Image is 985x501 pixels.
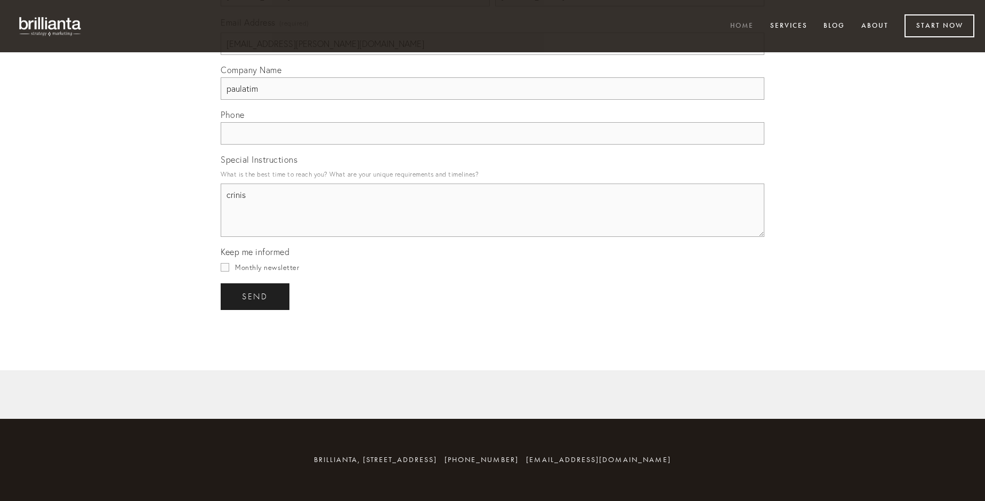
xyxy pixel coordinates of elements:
span: Phone [221,109,245,120]
span: Monthly newsletter [235,263,299,272]
a: Blog [817,18,852,35]
img: brillianta - research, strategy, marketing [11,11,91,42]
a: Start Now [905,14,974,37]
a: About [854,18,895,35]
a: Home [723,18,761,35]
a: Services [763,18,814,35]
p: What is the best time to reach you? What are your unique requirements and timelines? [221,167,764,181]
textarea: crinis [221,184,764,237]
input: Monthly newsletter [221,263,229,272]
span: [PHONE_NUMBER] [445,455,519,464]
button: sendsend [221,283,289,310]
span: Keep me informed [221,246,289,257]
span: brillianta, [STREET_ADDRESS] [314,455,437,464]
span: Special Instructions [221,154,297,165]
span: send [242,292,268,301]
span: Company Name [221,65,281,75]
a: [EMAIL_ADDRESS][DOMAIN_NAME] [526,455,671,464]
